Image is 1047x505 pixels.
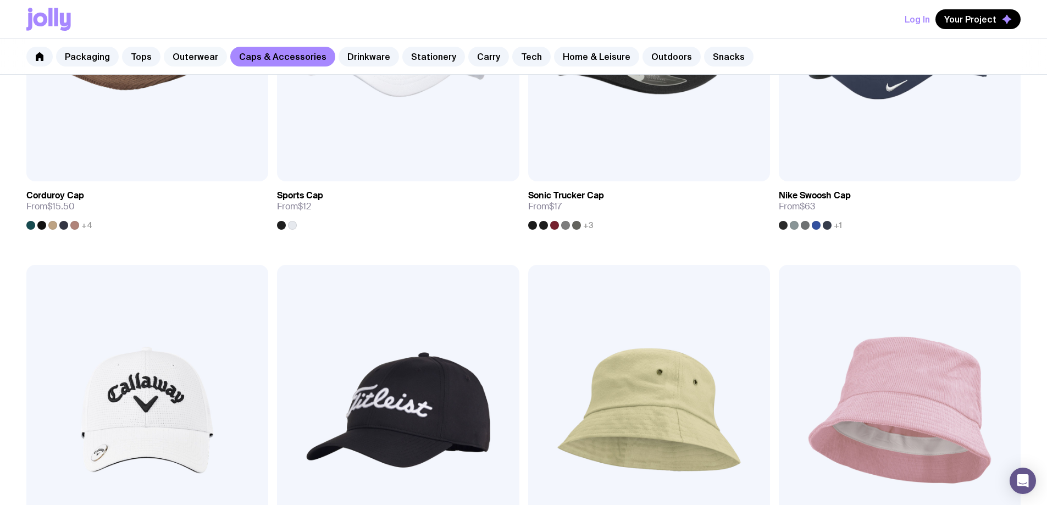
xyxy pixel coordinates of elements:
[944,14,996,25] span: Your Project
[528,201,562,212] span: From
[277,190,323,201] h3: Sports Cap
[122,47,160,66] a: Tops
[298,201,311,212] span: $12
[528,181,770,230] a: Sonic Trucker CapFrom$17+3
[230,47,335,66] a: Caps & Accessories
[164,47,227,66] a: Outerwear
[468,47,509,66] a: Carry
[935,9,1021,29] button: Your Project
[549,201,562,212] span: $17
[779,190,851,201] h3: Nike Swoosh Cap
[834,221,842,230] span: +1
[81,221,92,230] span: +4
[905,9,930,29] button: Log In
[800,201,815,212] span: $63
[47,201,75,212] span: $15.50
[704,47,754,66] a: Snacks
[1010,468,1036,494] div: Open Intercom Messenger
[779,201,815,212] span: From
[56,47,119,66] a: Packaging
[402,47,465,66] a: Stationery
[779,181,1021,230] a: Nike Swoosh CapFrom$63+1
[26,181,268,230] a: Corduroy CapFrom$15.50+4
[26,201,75,212] span: From
[277,181,519,230] a: Sports CapFrom$12
[528,190,604,201] h3: Sonic Trucker Cap
[554,47,639,66] a: Home & Leisure
[583,221,594,230] span: +3
[277,201,311,212] span: From
[642,47,701,66] a: Outdoors
[26,190,84,201] h3: Corduroy Cap
[339,47,399,66] a: Drinkware
[512,47,551,66] a: Tech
